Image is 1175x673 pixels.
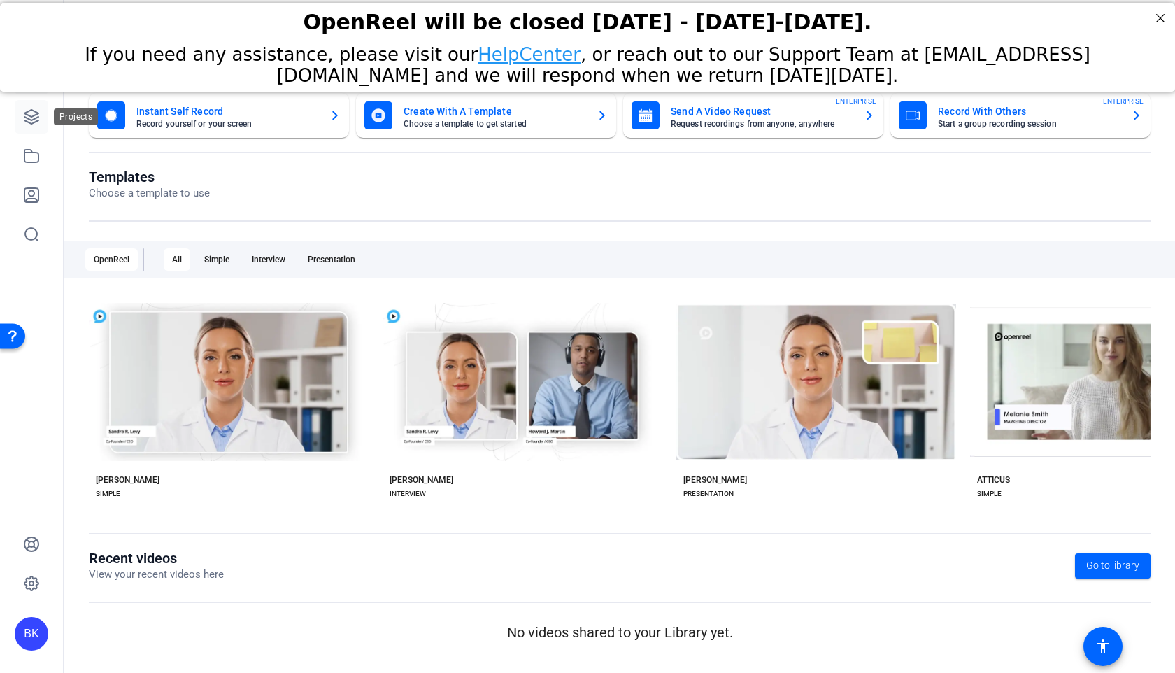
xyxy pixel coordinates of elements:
[17,6,1158,31] div: OpenReel will be closed [DATE] - [DATE]-[DATE].
[390,474,453,486] div: [PERSON_NAME]
[404,120,585,128] mat-card-subtitle: Choose a template to get started
[977,488,1002,500] div: SIMPLE
[671,120,853,128] mat-card-subtitle: Request recordings from anyone, anywhere
[1086,558,1139,573] span: Go to library
[196,248,238,271] div: Simple
[89,185,210,201] p: Choose a template to use
[356,93,616,138] button: Create With A TemplateChoose a template to get started
[938,120,1120,128] mat-card-subtitle: Start a group recording session
[164,248,190,271] div: All
[96,488,120,500] div: SIMPLE
[243,248,294,271] div: Interview
[683,474,747,486] div: [PERSON_NAME]
[977,474,1010,486] div: ATTICUS
[89,169,210,185] h1: Templates
[136,120,318,128] mat-card-subtitle: Record yourself or your screen
[136,103,318,120] mat-card-title: Instant Self Record
[1095,638,1111,655] mat-icon: accessibility
[390,488,426,500] div: INTERVIEW
[89,93,349,138] button: Instant Self RecordRecord yourself or your screen
[478,41,581,62] a: HelpCenter
[54,108,98,125] div: Projects
[85,248,138,271] div: OpenReel
[85,41,1090,83] span: If you need any assistance, please visit our , or reach out to our Support Team at [EMAIL_ADDRESS...
[890,93,1151,138] button: Record With OthersStart a group recording sessionENTERPRISE
[1075,553,1151,579] a: Go to library
[89,622,1151,643] p: No videos shared to your Library yet.
[89,550,224,567] h1: Recent videos
[404,103,585,120] mat-card-title: Create With A Template
[96,474,159,486] div: [PERSON_NAME]
[623,93,883,138] button: Send A Video RequestRequest recordings from anyone, anywhereENTERPRISE
[683,488,734,500] div: PRESENTATION
[671,103,853,120] mat-card-title: Send A Video Request
[836,96,876,106] span: ENTERPRISE
[89,567,224,583] p: View your recent videos here
[299,248,364,271] div: Presentation
[15,617,48,651] div: BK
[938,103,1120,120] mat-card-title: Record With Others
[1103,96,1144,106] span: ENTERPRISE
